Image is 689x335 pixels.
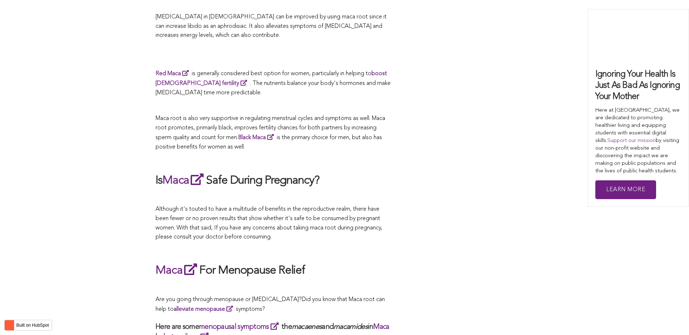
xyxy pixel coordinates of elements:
em: macamides [333,323,368,331]
a: Red Maca [156,71,192,77]
h2: Is Safe During Pregnancy? [156,172,391,189]
em: macaenes [292,323,322,331]
a: alleviate menopause [174,306,236,312]
a: Maca [156,265,199,276]
img: HubSpot sprocket logo [5,321,13,330]
button: Built on HubSpot [4,320,52,331]
strong: Black Maca [238,135,266,141]
h2: For Menopause Relief [156,262,391,279]
span: [MEDICAL_DATA] in [DEMOGRAPHIC_DATA] can be improved by using maca root since it can increase lib... [156,14,387,38]
iframe: Chat Widget [653,300,689,335]
label: Built on HubSpot [13,321,52,330]
a: Black Maca [238,135,277,141]
a: Learn More [595,180,656,199]
span: Although it's touted to have a multitude of benefits in the reproductive realm, there have been f... [156,206,382,240]
span: is generally considered best option for women, particularly in helping to . The nutrients balance... [156,71,391,96]
strong: Red Maca [156,71,181,77]
a: Maca [162,175,206,186]
span: Maca root is also very supportive in regulating menstrual cycles and symptoms as well. Maca root ... [156,116,385,150]
span: Are you going through menopause or [MEDICAL_DATA]? [156,297,302,302]
a: menopausal symptoms [199,323,281,331]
